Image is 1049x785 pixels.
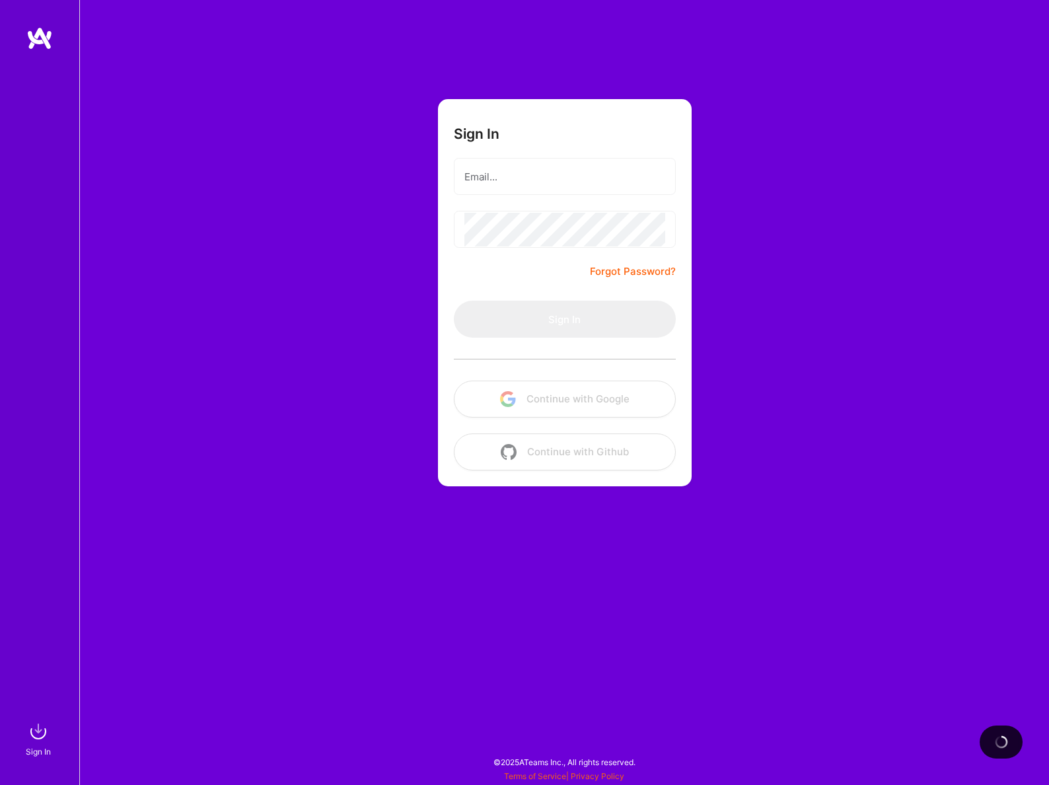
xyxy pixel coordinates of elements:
button: Sign In [454,301,676,338]
a: Privacy Policy [571,771,624,781]
input: Email... [464,160,665,194]
img: icon [500,391,516,407]
a: sign inSign In [28,718,52,759]
a: Terms of Service [504,771,566,781]
div: Sign In [26,745,51,759]
img: logo [26,26,53,50]
h3: Sign In [454,126,499,142]
button: Continue with Google [454,381,676,418]
img: sign in [25,718,52,745]
img: icon [501,444,517,460]
a: Forgot Password? [590,264,676,280]
span: | [504,771,624,781]
img: loading [994,735,1009,749]
button: Continue with Github [454,433,676,470]
div: © 2025 ATeams Inc., All rights reserved. [79,745,1049,778]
